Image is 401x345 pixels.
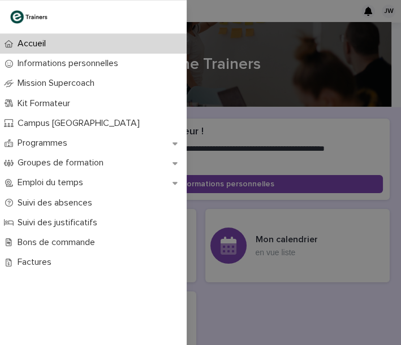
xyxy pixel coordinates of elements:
p: Groupes de formation [13,158,113,168]
p: Campus [GEOGRAPHIC_DATA] [13,118,149,129]
p: Factures [13,257,61,268]
p: Programmes [13,138,76,149]
p: Bons de commande [13,237,104,248]
p: Suivi des justificatifs [13,217,106,228]
p: Mission Supercoach [13,78,104,89]
p: Emploi du temps [13,177,92,188]
p: Kit Formateur [13,98,79,109]
p: Suivi des absences [13,198,101,208]
p: Accueil [13,38,55,49]
p: Informations personnelles [13,58,127,69]
img: K0CqGN7SDeD6s4JG8KQk [9,10,50,24]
